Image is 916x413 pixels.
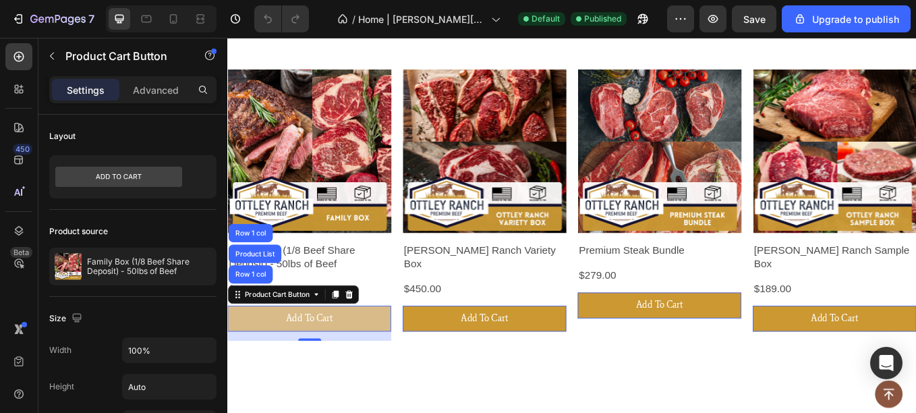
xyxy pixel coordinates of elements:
[13,144,32,155] div: 450
[411,271,458,289] div: $279.00
[743,13,766,25] span: Save
[254,5,309,32] div: Undo/Redo
[123,375,216,399] input: Auto
[133,83,179,97] p: Advanced
[55,253,82,280] img: product feature img
[87,257,211,276] p: Family Box (1/8 Beef Share Deposit) - 50lbs of Beef
[65,48,180,64] p: Product Cart Button
[67,83,105,97] p: Settings
[227,38,916,413] iframe: Design area
[411,241,604,259] h2: Premium Steak Bundle
[49,344,71,356] div: Width
[49,225,108,238] div: Product source
[793,12,899,26] div: Upgrade to publish
[352,12,355,26] span: /
[617,286,664,304] div: $189.00
[411,300,604,330] button: Add To Cart
[49,381,74,393] div: Height
[584,13,621,25] span: Published
[88,11,94,27] p: 7
[782,5,911,32] button: Upgrade to publish
[358,12,486,26] span: Home | [PERSON_NAME][GEOGRAPHIC_DATA] | [GEOGRAPHIC_DATA], [GEOGRAPHIC_DATA]
[49,130,76,142] div: Layout
[686,321,741,340] div: Add To Cart
[617,315,809,346] button: Add To Cart
[10,247,32,258] div: Beta
[617,38,809,230] a: Ottley Ranch Sample Box
[617,241,809,275] h2: [PERSON_NAME] Ranch Sample Box
[732,5,776,32] button: Save
[480,305,536,325] div: Add To Cart
[5,5,101,32] button: 7
[123,338,216,362] input: Auto
[275,321,330,340] div: Add To Cart
[49,310,85,328] div: Size
[870,347,903,379] div: Open Intercom Messenger
[411,38,604,230] a: Premium Steak Bundle
[532,13,560,25] span: Default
